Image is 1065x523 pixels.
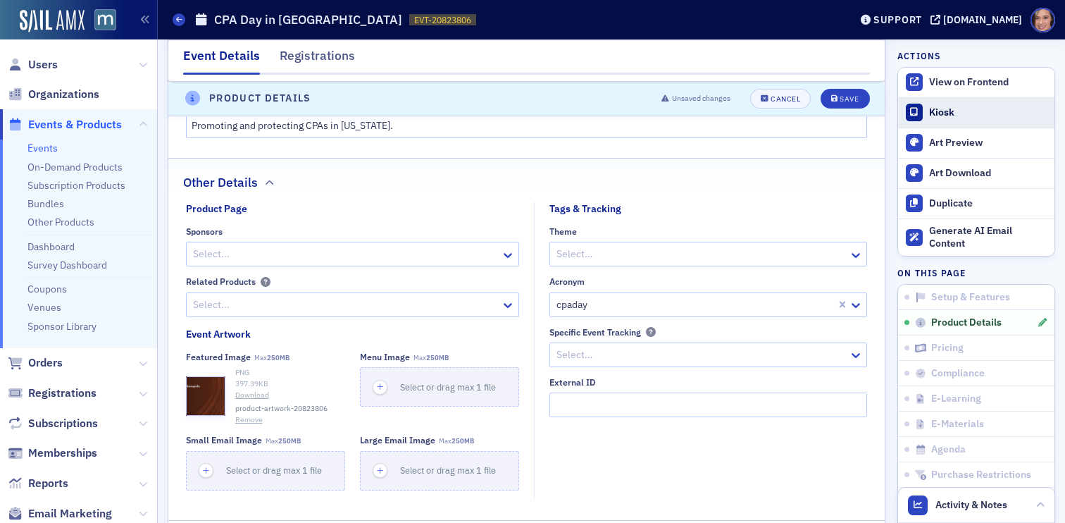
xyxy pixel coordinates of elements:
a: Email Marketing [8,506,112,522]
div: Product Page [186,202,247,216]
span: Product Details [931,316,1002,329]
button: Remove [235,414,263,426]
div: Tags & Tracking [549,202,621,216]
span: Compliance [931,367,985,380]
div: Menu Image [360,352,410,362]
span: Registrations [28,386,96,401]
div: Art Download [929,167,1047,180]
div: PNG [235,367,345,379]
button: Select or drag max 1 file [360,367,519,407]
span: E-Learning [931,393,981,405]
div: Event Details [183,47,260,75]
h4: On this page [897,266,1055,279]
span: Purchase Restrictions [931,469,1031,481]
div: View on Frontend [929,76,1047,89]
div: [DOMAIN_NAME] [943,13,1022,26]
a: Art Download [898,158,1054,188]
a: Venues [27,301,61,314]
div: Duplicate [929,197,1047,210]
a: View on Frontend [898,68,1054,97]
a: Download [235,390,345,401]
a: Organizations [8,87,99,102]
span: Orders [28,355,63,371]
div: Sponsors [186,226,223,237]
a: Registrations [8,386,96,401]
a: Subscription Products [27,179,125,192]
h4: Product Details [209,91,311,106]
a: Reports [8,476,68,491]
div: Art Preview [929,137,1047,149]
span: Max [266,436,301,445]
a: Bundles [27,197,64,210]
button: Generate AI Email Content [898,219,1054,257]
span: EVT-20823806 [414,14,471,26]
span: Activity & Notes [935,498,1007,512]
h2: Other Details [183,173,258,192]
a: On-Demand Products [27,161,123,173]
span: Pricing [931,342,964,355]
button: Duplicate [898,188,1054,219]
div: Specific Event Tracking [549,327,641,338]
span: Reports [28,476,68,491]
button: Cancel [750,89,811,109]
div: Generate AI Email Content [929,225,1047,250]
a: Events & Products [8,117,122,133]
a: Dashboard [27,240,75,253]
span: 250MB [267,353,289,362]
div: Theme [549,226,577,237]
div: Small Email Image [186,435,262,445]
a: View Homepage [85,9,116,33]
a: Memberships [8,445,97,461]
span: Subscriptions [28,416,98,431]
span: Organizations [28,87,99,102]
span: 250MB [278,436,301,445]
button: Select or drag max 1 file [186,451,345,491]
div: Featured Image [186,352,251,362]
span: Select or drag max 1 file [226,464,322,476]
span: E-Materials [931,418,984,431]
div: Related Products [186,276,256,287]
span: Max [439,436,474,445]
a: Coupons [27,283,67,295]
div: 397.39 KB [235,379,345,390]
span: product-artwork-20823806 [235,403,328,414]
div: Cancel [771,95,800,103]
span: Profile [1030,8,1055,32]
h1: CPA Day in [GEOGRAPHIC_DATA] [214,11,402,28]
div: Acronym [549,276,585,287]
a: Users [8,57,58,73]
div: External ID [549,377,595,388]
a: Events [27,142,58,154]
a: Sponsor Library [27,320,96,333]
div: Support [873,13,922,26]
a: Other Products [27,216,94,228]
span: Max [254,353,289,362]
h4: Actions [897,49,941,62]
button: Save [821,89,869,109]
div: Save [840,95,859,103]
a: Kiosk [898,98,1054,128]
span: Agenda [931,443,966,456]
button: [DOMAIN_NAME] [930,15,1027,25]
a: Orders [8,355,63,371]
img: SailAMX [20,10,85,32]
span: Unsaved changes [672,93,730,104]
span: Select or drag max 1 file [400,381,496,393]
span: Memberships [28,445,97,461]
button: Select or drag max 1 file [360,451,519,491]
div: Event Artwork [186,327,251,342]
span: 250MB [426,353,449,362]
span: Setup & Features [931,291,1010,304]
span: Max [413,353,449,362]
div: Kiosk [929,106,1047,119]
div: Registrations [280,47,355,73]
span: Select or drag max 1 file [400,464,496,476]
span: Users [28,57,58,73]
a: Subscriptions [8,416,98,431]
img: SailAMX [94,9,116,31]
div: Large Email Image [360,435,435,445]
span: Email Marketing [28,506,112,522]
span: Events & Products [28,117,122,133]
a: Survey Dashboard [27,259,107,271]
